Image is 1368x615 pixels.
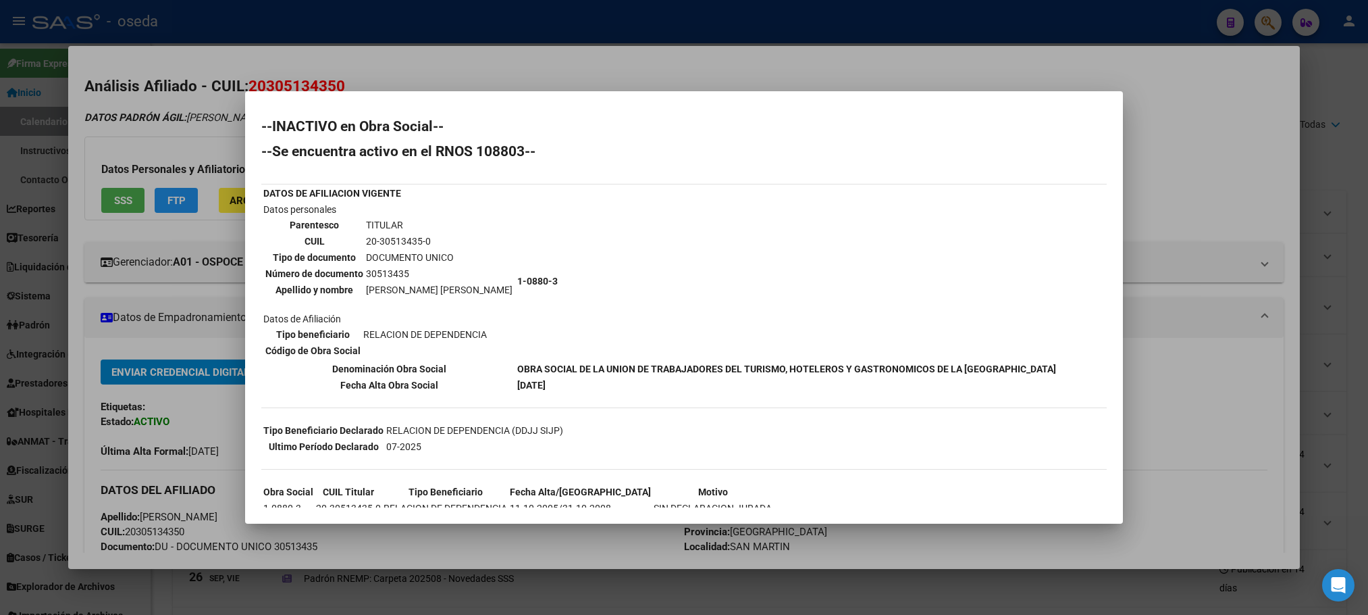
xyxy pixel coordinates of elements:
th: Denominación Obra Social [263,362,515,376]
td: 20-30513435-0 [365,234,513,249]
th: Fecha Alta Obra Social [263,378,515,393]
td: 11-10-2005/31-10-2008 [509,501,652,516]
td: DOCUMENTO UNICO [365,250,513,265]
td: SIN DECLARACION JURADA [653,501,772,516]
b: [DATE] [517,380,546,391]
th: Motivo [653,485,772,499]
th: Código de Obra Social [265,343,361,358]
td: 20-30513435-0 [315,501,382,516]
th: Número de documento [265,266,364,281]
td: TITULAR [365,218,513,232]
td: RELACION DE DEPENDENCIA [363,327,488,342]
td: 30513435 [365,266,513,281]
b: 1-0880-3 [517,276,558,287]
th: Tipo de documento [265,250,364,265]
th: Ultimo Período Declarado [263,439,384,454]
th: Obra Social [263,485,314,499]
b: OBRA SOCIAL DE LA UNION DE TRABAJADORES DEL TURISMO, HOTELEROS Y GASTRONOMICOS DE LA [GEOGRAPHIC_... [517,364,1056,374]
th: Tipo Beneficiario [383,485,508,499]
h2: --Se encuentra activo en el RNOS 108803-- [261,145,1107,158]
td: [PERSON_NAME] [PERSON_NAME] [365,282,513,297]
th: CUIL Titular [315,485,382,499]
th: Apellido y nombre [265,282,364,297]
td: 07-2025 [386,439,564,454]
div: Open Intercom Messenger [1322,569,1354,601]
h2: --INACTIVO en Obra Social-- [261,120,1107,133]
th: Tipo Beneficiario Declarado [263,423,384,438]
b: DATOS DE AFILIACION VIGENTE [263,188,401,199]
td: RELACION DE DEPENDENCIA [383,501,508,516]
td: RELACION DE DEPENDENCIA (DDJJ SIJP) [386,423,564,438]
th: CUIL [265,234,364,249]
td: Datos personales Datos de Afiliación [263,202,515,360]
th: Fecha Alta/[GEOGRAPHIC_DATA] [509,485,652,499]
td: 1-0880-3 [263,501,314,516]
th: Parentesco [265,218,364,232]
th: Tipo beneficiario [265,327,361,342]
